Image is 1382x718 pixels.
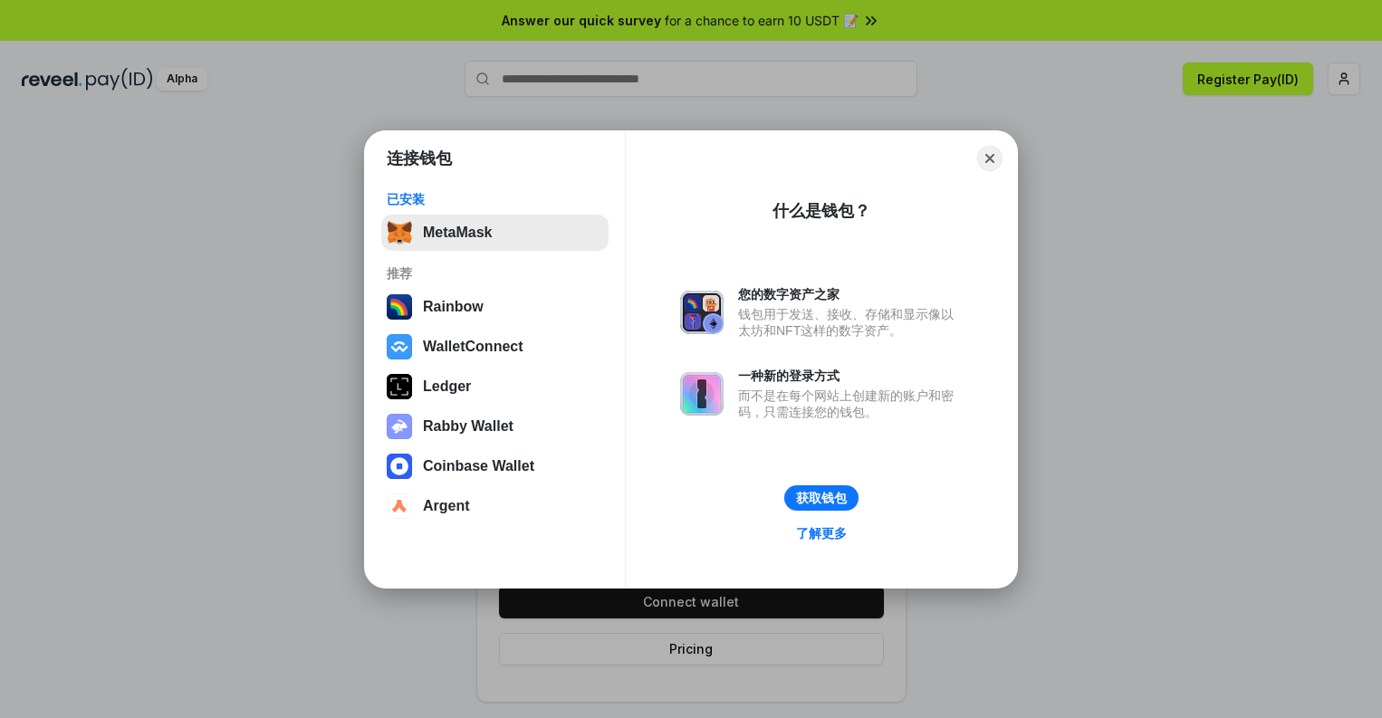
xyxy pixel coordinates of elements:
img: svg+xml,%3Csvg%20xmlns%3D%22http%3A%2F%2Fwww.w3.org%2F2000%2Fsvg%22%20width%3D%2228%22%20height%3... [387,374,412,399]
div: 已安装 [387,191,603,207]
div: 什么是钱包？ [773,200,870,222]
img: svg+xml,%3Csvg%20width%3D%2228%22%20height%3D%2228%22%20viewBox%3D%220%200%2028%2028%22%20fill%3D... [387,454,412,479]
button: Coinbase Wallet [381,448,609,484]
button: Rainbow [381,289,609,325]
div: 您的数字资产之家 [738,286,963,302]
div: 一种新的登录方式 [738,368,963,384]
img: svg+xml,%3Csvg%20width%3D%22120%22%20height%3D%22120%22%20viewBox%3D%220%200%20120%20120%22%20fil... [387,294,412,320]
div: Ledger [423,378,471,395]
button: WalletConnect [381,329,609,365]
img: svg+xml,%3Csvg%20width%3D%2228%22%20height%3D%2228%22%20viewBox%3D%220%200%2028%2028%22%20fill%3D... [387,493,412,519]
img: svg+xml,%3Csvg%20width%3D%2228%22%20height%3D%2228%22%20viewBox%3D%220%200%2028%2028%22%20fill%3D... [387,334,412,359]
img: svg+xml,%3Csvg%20xmlns%3D%22http%3A%2F%2Fwww.w3.org%2F2000%2Fsvg%22%20fill%3D%22none%22%20viewBox... [680,372,724,416]
button: Close [977,146,1003,171]
div: 获取钱包 [796,490,847,506]
div: Coinbase Wallet [423,458,534,474]
button: Argent [381,488,609,524]
div: MetaMask [423,225,492,241]
button: 获取钱包 [784,485,859,511]
div: Argent [423,498,470,514]
button: Rabby Wallet [381,408,609,445]
div: WalletConnect [423,339,523,355]
h1: 连接钱包 [387,148,452,169]
img: svg+xml,%3Csvg%20xmlns%3D%22http%3A%2F%2Fwww.w3.org%2F2000%2Fsvg%22%20fill%3D%22none%22%20viewBox... [680,291,724,334]
div: 了解更多 [796,525,847,541]
img: svg+xml,%3Csvg%20xmlns%3D%22http%3A%2F%2Fwww.w3.org%2F2000%2Fsvg%22%20fill%3D%22none%22%20viewBox... [387,414,412,439]
div: Rabby Wallet [423,418,513,435]
div: Rainbow [423,299,484,315]
button: MetaMask [381,215,609,251]
div: 推荐 [387,265,603,282]
button: Ledger [381,369,609,405]
div: 钱包用于发送、接收、存储和显示像以太坊和NFT这样的数字资产。 [738,306,963,339]
a: 了解更多 [785,522,858,545]
div: 而不是在每个网站上创建新的账户和密码，只需连接您的钱包。 [738,388,963,420]
img: svg+xml,%3Csvg%20fill%3D%22none%22%20height%3D%2233%22%20viewBox%3D%220%200%2035%2033%22%20width%... [387,220,412,245]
